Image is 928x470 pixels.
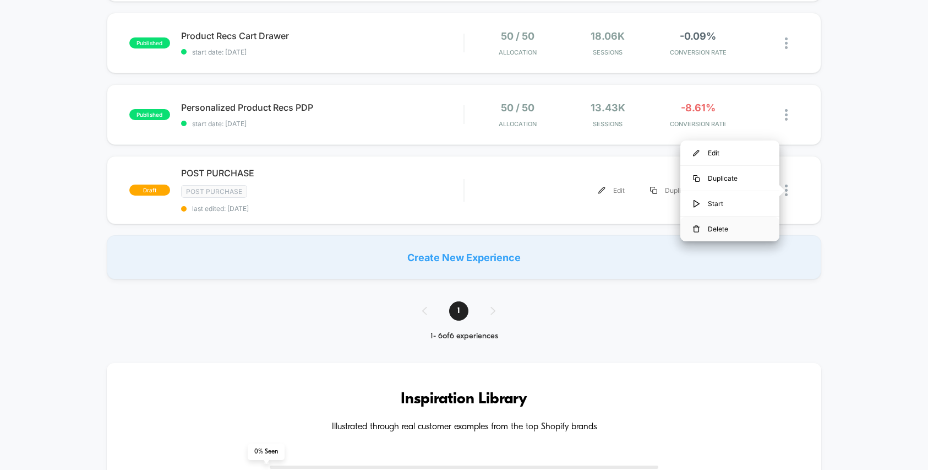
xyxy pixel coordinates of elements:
[693,200,700,208] img: menu
[680,217,779,241] div: Delete
[637,178,707,203] div: Duplicate
[129,185,170,196] span: draft
[566,48,651,56] span: Sessions
[785,185,788,196] img: close
[591,30,625,42] span: 18.06k
[680,166,779,191] div: Duplicate
[680,141,779,165] div: Edit
[680,30,716,42] span: -0.09%
[656,120,740,128] span: CONVERSION RATE
[181,30,463,41] span: Product Recs Cart Drawer
[411,332,517,341] div: 1 - 6 of 6 experiences
[693,150,700,156] img: menu
[181,120,463,128] span: start date: [DATE]
[656,48,740,56] span: CONVERSION RATE
[181,204,463,213] span: last edited: [DATE]
[181,48,463,56] span: start date: [DATE]
[650,187,657,194] img: menu
[449,301,468,321] span: 1
[785,109,788,121] img: close
[129,37,170,48] span: published
[501,30,534,42] span: 50 / 50
[591,102,625,114] span: 13.43k
[785,37,788,49] img: close
[680,191,779,216] div: Start
[181,168,463,179] span: POST PURCHASE
[501,102,534,114] span: 50 / 50
[140,391,788,408] h3: Inspiration Library
[248,444,285,460] span: 0 % Seen
[181,102,463,113] span: Personalized Product Recs PDP
[693,225,700,233] img: menu
[107,235,821,279] div: Create New Experience
[181,185,247,198] span: Post Purchase
[681,102,716,114] span: -8.61%
[566,120,651,128] span: Sessions
[693,175,700,182] img: menu
[499,120,537,128] span: Allocation
[499,48,537,56] span: Allocation
[598,187,605,194] img: menu
[586,178,637,203] div: Edit
[129,109,170,120] span: published
[140,422,788,433] h4: Illustrated through real customer examples from the top Shopify brands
